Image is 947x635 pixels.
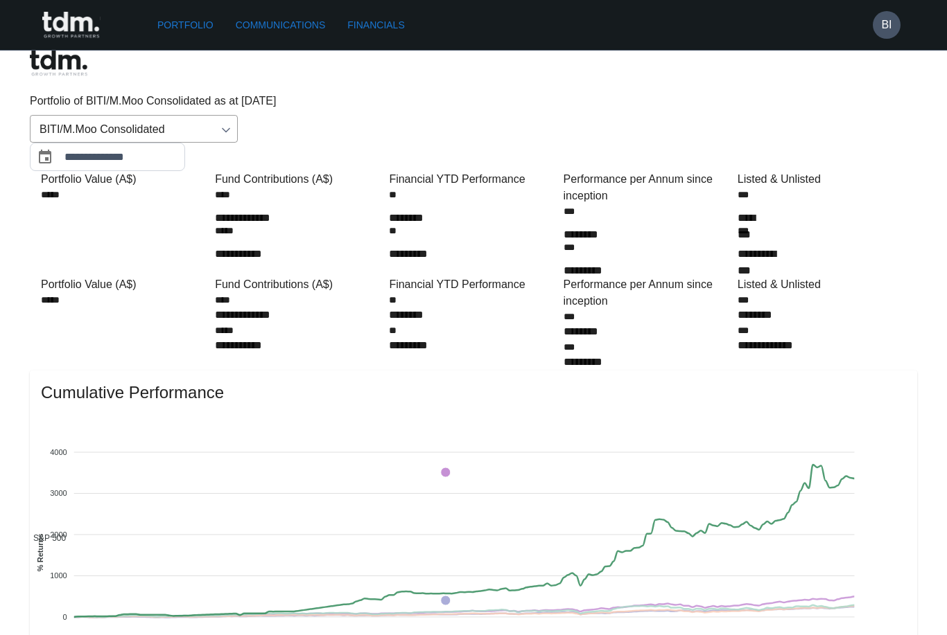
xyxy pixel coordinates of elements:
div: Listed & Unlisted [738,171,906,188]
div: Performance per Annum since inception [564,171,732,204]
a: Communications [230,12,331,38]
button: Choose date, selected date is Sep 30, 2025 [31,143,59,171]
button: BI [873,11,901,39]
tspan: 4000 [50,448,67,456]
p: Portfolio of BITI/M.Moo Consolidated as at [DATE] [30,93,917,109]
div: Fund Contributions (A$) [215,276,383,293]
div: Listed & Unlisted [738,276,906,293]
div: BITI/M.Moo Consolidated [30,115,238,143]
tspan: 3000 [50,489,67,497]
div: Portfolio Value (A$) [41,276,209,293]
tspan: 1000 [50,571,67,580]
tspan: 2000 [50,530,67,539]
span: S&P 500 [23,533,66,543]
div: Performance per Annum since inception [564,276,732,310]
div: Portfolio Value (A$) [41,171,209,188]
tspan: 0 [63,613,67,621]
span: Cumulative Performance [41,382,906,404]
text: % Returns [36,534,44,571]
a: Portfolio [152,12,219,38]
div: Fund Contributions (A$) [215,171,383,188]
a: Financials [342,12,410,38]
div: Financial YTD Performance [389,276,557,293]
h6: BI [881,17,892,33]
div: Financial YTD Performance [389,171,557,188]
